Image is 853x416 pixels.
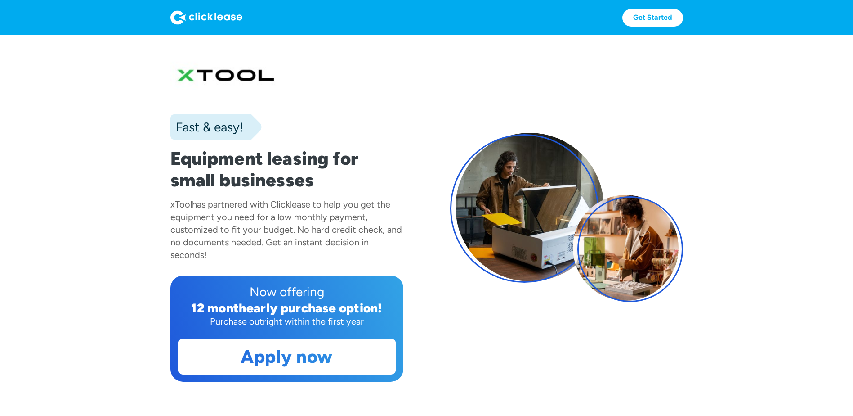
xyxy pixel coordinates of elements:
[178,339,396,374] a: Apply now
[178,283,396,301] div: Now offering
[246,300,382,316] div: early purchase option!
[170,199,192,210] div: xTool
[178,315,396,328] div: Purchase outright within the first year
[191,300,246,316] div: 12 month
[170,148,403,191] h1: Equipment leasing for small businesses
[170,118,243,136] div: Fast & easy!
[170,199,402,260] div: has partnered with Clicklease to help you get the equipment you need for a low monthly payment, c...
[622,9,683,27] a: Get Started
[170,10,242,25] img: Logo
